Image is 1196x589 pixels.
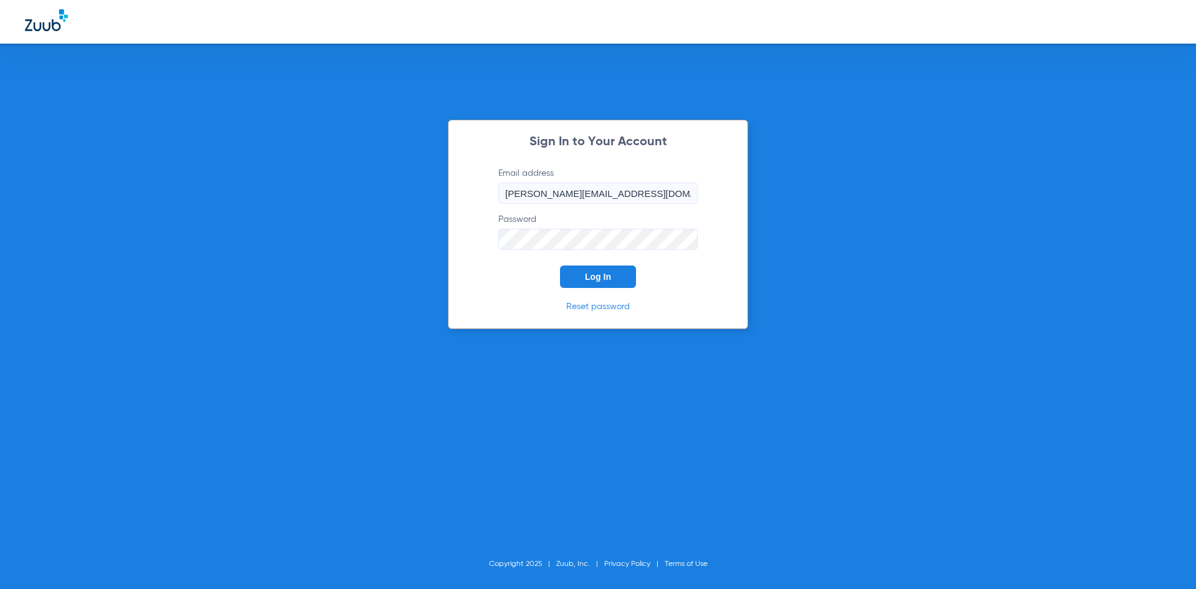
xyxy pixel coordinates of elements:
[566,302,630,311] a: Reset password
[1134,529,1196,589] iframe: Chat Widget
[604,560,650,568] a: Privacy Policy
[498,183,698,204] input: Email address
[498,213,698,250] label: Password
[560,266,636,288] button: Log In
[498,229,698,250] input: Password
[585,272,611,282] span: Log In
[480,136,716,148] h2: Sign In to Your Account
[498,167,698,204] label: Email address
[665,560,708,568] a: Terms of Use
[489,558,556,570] li: Copyright 2025
[25,9,68,31] img: Zuub Logo
[556,558,604,570] li: Zuub, Inc.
